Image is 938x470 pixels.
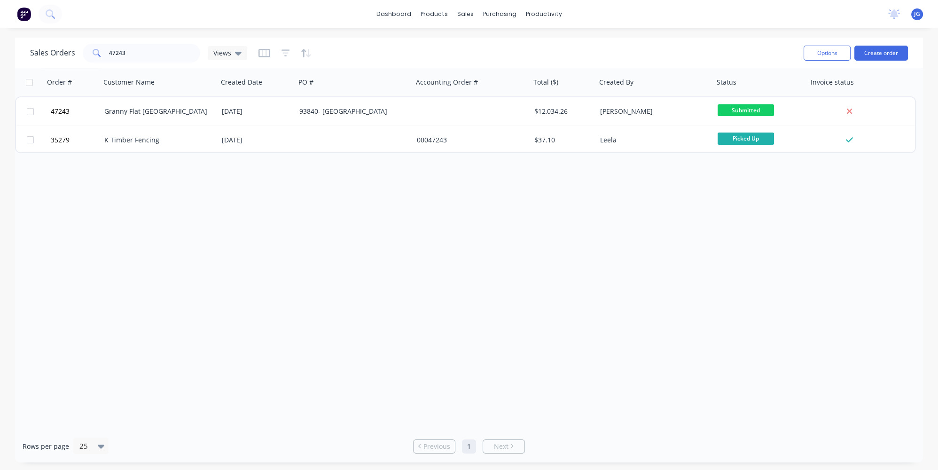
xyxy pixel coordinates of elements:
[534,135,590,145] div: $37.10
[600,107,704,116] div: [PERSON_NAME]
[213,48,231,58] span: Views
[48,126,104,154] button: 35279
[409,439,529,454] ul: Pagination
[222,135,292,145] div: [DATE]
[48,97,104,125] button: 47243
[104,107,209,116] div: Granny Flat [GEOGRAPHIC_DATA]
[804,46,851,61] button: Options
[298,78,313,87] div: PO #
[811,78,854,87] div: Invoice status
[30,48,75,57] h1: Sales Orders
[600,135,704,145] div: Leela
[299,107,404,116] div: 93840- [GEOGRAPHIC_DATA]
[521,7,567,21] div: productivity
[17,7,31,21] img: Factory
[534,107,590,116] div: $12,034.26
[718,133,774,144] span: Picked Up
[51,135,70,145] span: 35279
[416,78,478,87] div: Accounting Order #
[221,78,262,87] div: Created Date
[372,7,416,21] a: dashboard
[462,439,476,454] a: Page 1 is your current page
[599,78,633,87] div: Created By
[51,107,70,116] span: 47243
[854,46,908,61] button: Create order
[453,7,478,21] div: sales
[717,78,736,87] div: Status
[914,10,920,18] span: JG
[417,135,521,145] div: 00047243
[478,7,521,21] div: purchasing
[494,442,508,451] span: Next
[414,442,455,451] a: Previous page
[416,7,453,21] div: products
[23,442,69,451] span: Rows per page
[104,135,209,145] div: K Timber Fencing
[718,104,774,116] span: Submitted
[222,107,292,116] div: [DATE]
[47,78,72,87] div: Order #
[483,442,524,451] a: Next page
[109,44,201,63] input: Search...
[533,78,558,87] div: Total ($)
[103,78,155,87] div: Customer Name
[423,442,450,451] span: Previous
